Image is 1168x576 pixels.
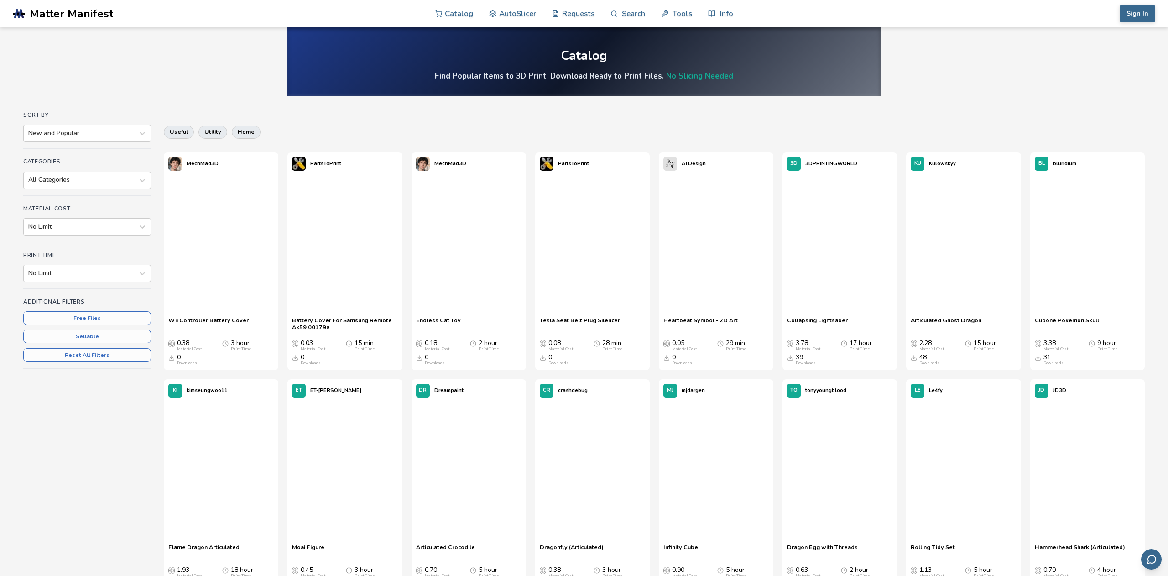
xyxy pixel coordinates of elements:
[911,317,981,330] span: Articulated Ghost Dragon
[717,340,724,347] span: Average Print Time
[187,159,219,168] p: MechMad3D
[548,361,568,366] div: Downloads
[28,223,30,230] input: No Limit
[1043,361,1064,366] div: Downloads
[168,354,175,361] span: Downloads
[1141,549,1162,570] button: Send feedback via email
[231,340,251,351] div: 3 hour
[726,347,746,351] div: Print Time
[23,330,151,343] button: Sellable
[548,340,573,351] div: 0.08
[602,340,622,351] div: 28 min
[23,205,151,212] h4: Material Cost
[1035,354,1041,361] span: Downloads
[168,544,240,557] a: Flame Dragon Articulated
[1038,161,1045,167] span: BL
[168,317,249,330] span: Wii Controller Battery Cover
[292,544,324,557] span: Moai Figure
[310,159,341,168] p: PartsToPrint
[292,354,298,361] span: Downloads
[790,161,798,167] span: 3D
[682,386,705,395] p: mjdargen
[419,387,427,393] span: DR
[594,340,600,347] span: Average Print Time
[355,347,375,351] div: Print Time
[805,159,857,168] p: 3DPRINTINGWORLD
[850,340,872,351] div: 17 hour
[672,347,697,351] div: Material Cost
[187,386,228,395] p: kimseungwoo11
[540,317,620,330] span: Tesla Seat Belt Plug Silencer
[479,340,499,351] div: 2 hour
[796,361,816,366] div: Downloads
[540,566,546,574] span: Average Cost
[543,387,550,393] span: CR
[434,386,464,395] p: Dreampaint
[30,7,113,20] span: Matter Manifest
[1053,159,1076,168] p: bluridium
[672,354,692,366] div: 0
[974,340,996,351] div: 15 hour
[28,270,30,277] input: No Limit
[168,157,182,171] img: MechMad3D's profile
[1043,347,1068,351] div: Material Cost
[355,340,375,351] div: 15 min
[659,152,710,175] a: ATDesign's profileATDesign
[416,340,422,347] span: Average Cost
[425,340,449,351] div: 0.18
[796,354,816,366] div: 39
[1043,340,1068,351] div: 3.38
[1089,566,1095,574] span: Average Print Time
[23,158,151,165] h4: Categories
[1097,340,1117,351] div: 9 hour
[1089,340,1095,347] span: Average Print Time
[301,347,325,351] div: Material Cost
[558,386,588,395] p: crashdebug
[301,340,325,351] div: 0.03
[663,354,670,361] span: Downloads
[425,361,445,366] div: Downloads
[416,544,475,557] a: Articulated Crocodile
[911,566,917,574] span: Average Cost
[23,112,151,118] h4: Sort By
[663,340,670,347] span: Average Cost
[1035,317,1099,330] a: Cubone Pokemon Skull
[561,49,607,63] div: Catalog
[540,354,546,361] span: Downloads
[787,354,793,361] span: Downloads
[301,354,321,366] div: 0
[231,347,251,351] div: Print Time
[425,354,445,366] div: 0
[594,566,600,574] span: Average Print Time
[790,387,798,393] span: TO
[805,386,846,395] p: tonyyoungblood
[222,566,229,574] span: Average Print Time
[841,566,847,574] span: Average Print Time
[663,317,738,330] a: Heartbeat Symbol - 2D Art
[168,340,175,347] span: Average Cost
[296,387,302,393] span: ET
[850,347,870,351] div: Print Time
[416,157,430,171] img: MechMad3D's profile
[470,340,476,347] span: Average Print Time
[558,159,589,168] p: PartsToPrint
[535,152,594,175] a: PartsToPrint's profilePartsToPrint
[346,340,352,347] span: Average Print Time
[911,340,917,347] span: Average Cost
[1035,544,1125,557] a: Hammerhead Shark (Articulated)
[198,126,227,138] button: utility
[177,347,202,351] div: Material Cost
[173,387,177,393] span: KI
[177,361,197,366] div: Downloads
[663,544,698,557] a: Infinity Cube
[548,347,573,351] div: Material Cost
[416,317,461,330] a: Endless Cat Toy
[292,317,397,330] a: Battery Cover For Samsung Remote Ak59 00179a
[667,387,673,393] span: MJ
[164,152,223,175] a: MechMad3D's profileMechMad3D
[416,566,422,574] span: Average Cost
